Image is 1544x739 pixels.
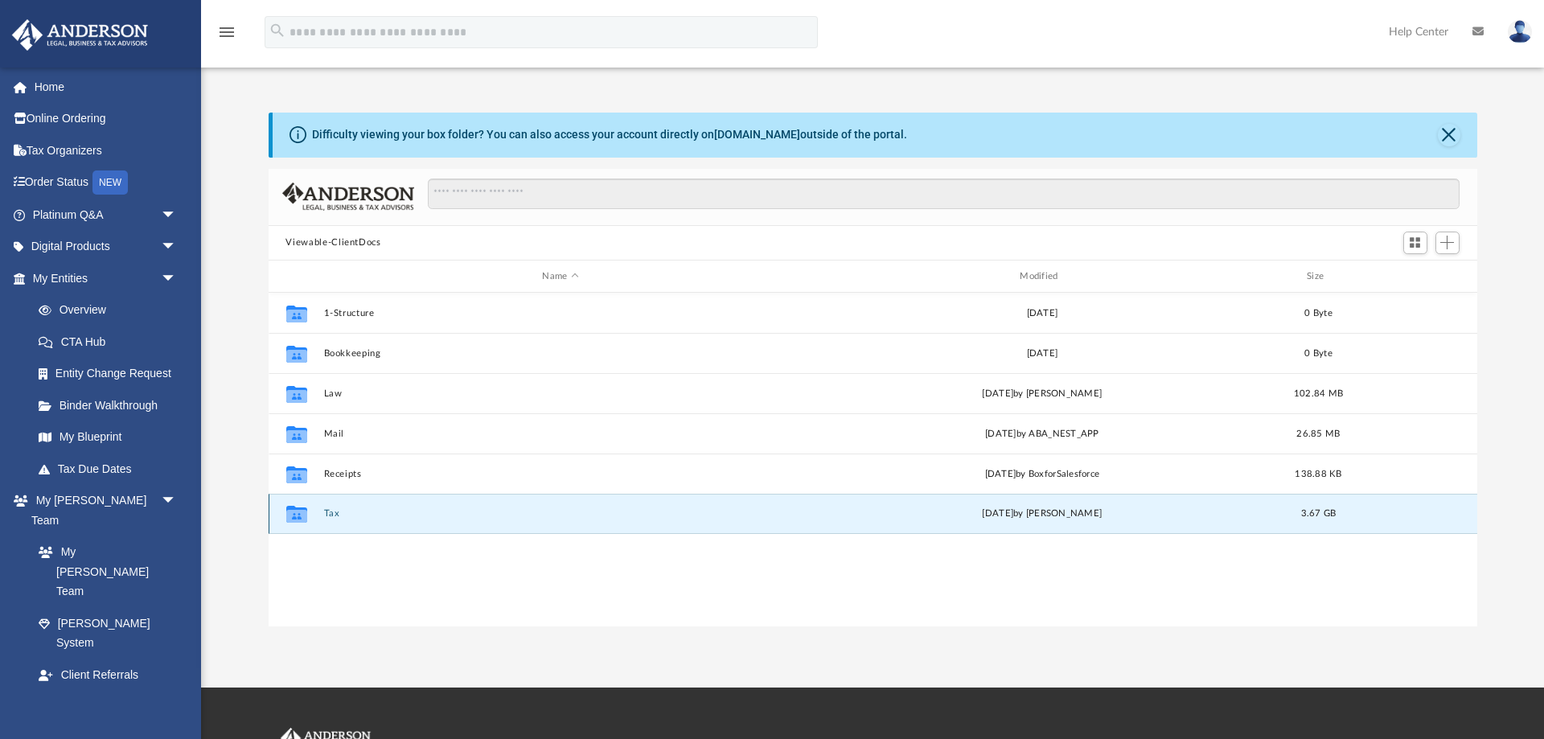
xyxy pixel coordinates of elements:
a: Tax Due Dates [23,453,201,485]
span: 26.85 MB [1296,429,1340,438]
button: Law [323,388,798,399]
a: Tax Organizers [11,134,201,166]
button: Switch to Grid View [1403,232,1427,254]
img: Anderson Advisors Platinum Portal [7,19,153,51]
div: grid [269,293,1477,626]
div: [DATE] [805,306,1279,321]
button: Bookkeeping [323,348,798,359]
a: [DOMAIN_NAME] [714,128,800,141]
div: [DATE] by [PERSON_NAME] [805,387,1279,401]
span: 138.88 KB [1295,470,1341,478]
div: Modified [804,269,1279,284]
span: 102.84 MB [1293,389,1342,398]
button: Add [1435,232,1460,254]
span: arrow_drop_down [161,231,193,264]
a: Digital Productsarrow_drop_down [11,231,201,263]
a: menu [217,31,236,42]
button: 1-Structure [323,308,798,318]
div: Difficulty viewing your box folder? You can also access your account directly on outside of the p... [312,126,907,143]
div: id [1357,269,1470,284]
div: Name [322,269,797,284]
a: Online Ordering [11,103,201,135]
span: 0 Byte [1304,349,1333,358]
a: [PERSON_NAME] System [23,607,193,659]
span: 0 Byte [1304,309,1333,318]
span: arrow_drop_down [161,262,193,295]
span: 3.67 GB [1300,510,1336,519]
div: [DATE] by ABA_NEST_APP [805,427,1279,441]
a: Binder Walkthrough [23,389,201,421]
button: Tax [323,509,798,519]
button: Viewable-ClientDocs [285,236,380,250]
i: search [269,22,286,39]
button: Receipts [323,469,798,479]
i: menu [217,23,236,42]
div: NEW [92,170,128,195]
span: arrow_drop_down [161,485,193,518]
a: Home [11,71,201,103]
a: My [PERSON_NAME] Teamarrow_drop_down [11,485,193,536]
a: My Entitiesarrow_drop_down [11,262,201,294]
div: [DATE] by BoxforSalesforce [805,467,1279,482]
a: My Blueprint [23,421,193,454]
a: Overview [23,294,201,326]
div: id [275,269,315,284]
img: User Pic [1508,20,1532,43]
div: [DATE] [805,347,1279,361]
a: Platinum Q&Aarrow_drop_down [11,199,201,231]
div: [DATE] by [PERSON_NAME] [805,507,1279,522]
span: arrow_drop_down [161,199,193,232]
button: Mail [323,429,798,439]
a: CTA Hub [23,326,201,358]
div: Size [1286,269,1350,284]
a: Client Referrals [23,659,193,691]
a: Entity Change Request [23,358,201,390]
input: Search files and folders [428,179,1459,209]
button: Close [1438,124,1460,146]
a: Order StatusNEW [11,166,201,199]
a: My [PERSON_NAME] Team [23,536,185,608]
